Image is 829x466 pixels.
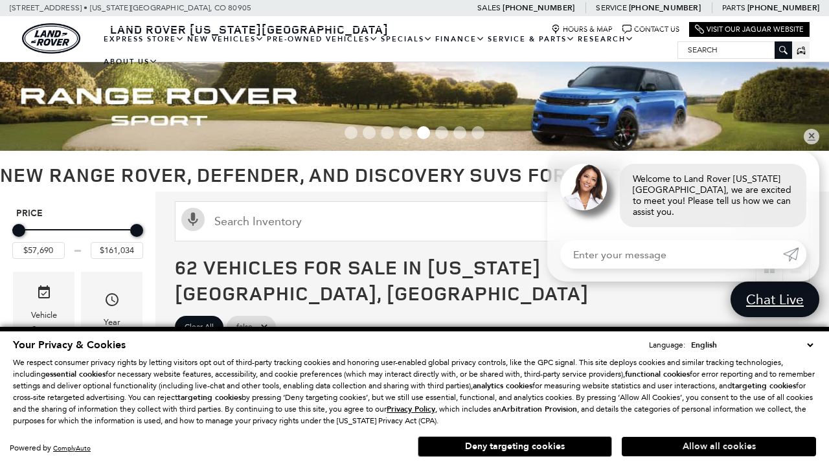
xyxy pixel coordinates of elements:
[387,404,435,414] u: Privacy Policy
[104,315,120,329] div: Year
[10,3,251,12] a: [STREET_ADDRESS] • [US_STATE][GEOGRAPHIC_DATA], CO 80905
[501,404,577,414] strong: Arbitration Provision
[23,308,65,337] div: Vehicle Status
[625,369,690,379] strong: functional cookies
[622,25,679,34] a: Contact Us
[560,240,783,269] input: Enter your message
[649,341,685,349] div: Language:
[22,23,80,54] a: land-rover
[345,126,358,139] span: Go to slide 1
[10,444,91,452] div: Powered by
[130,224,143,237] div: Maximum Price
[576,28,635,50] a: Research
[53,444,91,452] a: ComplyAuto
[236,319,253,335] span: false
[181,208,205,231] svg: Click to toggle on voice search
[435,126,448,139] span: Go to slide 6
[12,224,25,237] div: Minimum Price
[104,289,120,315] span: Year
[622,437,816,456] button: Allow all cookies
[473,381,532,391] strong: analytics cookies
[551,25,613,34] a: Hours & Map
[102,28,186,50] a: EXPRESS STORE
[16,208,139,219] h5: Price
[102,28,677,73] nav: Main Navigation
[102,50,159,73] a: About Us
[629,3,701,13] a: [PHONE_NUMBER]
[722,3,745,12] span: Parts
[732,381,796,391] strong: targeting cookies
[185,319,214,335] span: Clear All
[503,3,574,13] a: [PHONE_NUMBER]
[747,3,819,13] a: [PHONE_NUMBER]
[740,291,810,308] span: Chat Live
[13,338,126,352] span: Your Privacy & Cookies
[22,23,80,54] img: Land Rover
[688,338,816,351] select: Language Select
[596,3,626,12] span: Service
[387,405,435,414] a: Privacy Policy
[177,392,242,403] strong: targeting cookies
[380,28,434,50] a: Specials
[175,254,589,306] span: 62 Vehicles for Sale in [US_STATE][GEOGRAPHIC_DATA], [GEOGRAPHIC_DATA]
[453,126,466,139] span: Go to slide 7
[45,369,106,379] strong: essential cookies
[434,28,486,50] a: Finance
[471,126,484,139] span: Go to slide 8
[783,240,806,269] a: Submit
[418,436,612,457] button: Deny targeting cookies
[12,242,65,259] input: Minimum
[417,126,430,139] span: Go to slide 5
[477,3,501,12] span: Sales
[186,28,266,50] a: New Vehicles
[91,242,143,259] input: Maximum
[731,282,819,317] a: Chat Live
[36,282,52,308] span: Vehicle
[81,272,142,346] div: YearYear
[12,219,143,259] div: Price
[13,272,74,346] div: VehicleVehicle Status
[678,42,791,58] input: Search
[266,28,380,50] a: Pre-Owned Vehicles
[620,164,806,227] div: Welcome to Land Rover [US_STATE][GEOGRAPHIC_DATA], we are excited to meet you! Please tell us how...
[13,357,816,427] p: We respect consumer privacy rights by letting visitors opt out of third-party tracking cookies an...
[110,21,389,37] span: Land Rover [US_STATE][GEOGRAPHIC_DATA]
[102,21,396,37] a: Land Rover [US_STATE][GEOGRAPHIC_DATA]
[363,126,376,139] span: Go to slide 2
[560,164,607,210] img: Agent profile photo
[695,25,804,34] a: Visit Our Jaguar Website
[399,126,412,139] span: Go to slide 4
[175,201,810,241] input: Search Inventory
[381,126,394,139] span: Go to slide 3
[486,28,576,50] a: Service & Parts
